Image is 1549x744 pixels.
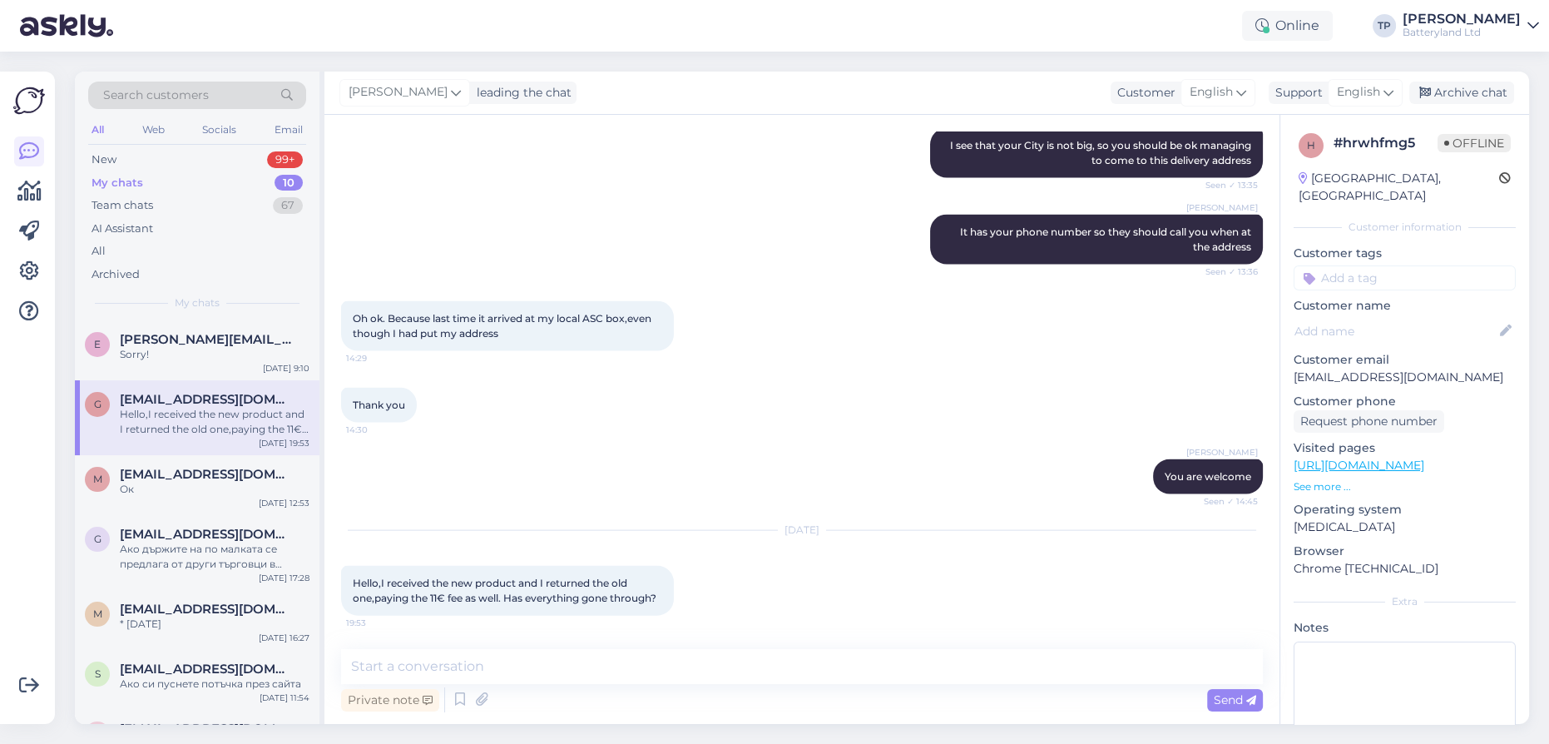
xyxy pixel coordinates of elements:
[175,295,220,310] span: My chats
[1195,265,1258,278] span: Seen ✓ 13:36
[1294,245,1516,262] p: Customer tags
[1294,369,1516,386] p: [EMAIL_ADDRESS][DOMAIN_NAME]
[1409,82,1514,104] div: Archive chat
[1294,518,1516,536] p: [MEDICAL_DATA]
[92,221,153,237] div: AI Assistant
[92,243,106,260] div: All
[120,392,293,407] span: giannissta69@gmail.com
[103,87,209,104] span: Search customers
[1294,479,1516,494] p: See more ...
[1294,458,1424,473] a: [URL][DOMAIN_NAME]
[13,85,45,117] img: Askly Logo
[1294,265,1516,290] input: Add a tag
[1294,501,1516,518] p: Operating system
[120,482,309,497] div: Ок
[1294,393,1516,410] p: Customer phone
[353,399,405,411] span: Thank you
[1294,619,1516,637] p: Notes
[120,527,293,542] span: gorian.gorianov@sfa.bg
[273,197,303,214] div: 67
[92,175,143,191] div: My chats
[263,362,309,374] div: [DATE] 9:10
[92,197,153,214] div: Team chats
[960,226,1254,253] span: It has your phone number so they should call you when at the address
[1403,12,1539,39] a: [PERSON_NAME]Batteryland Ltd
[1190,83,1233,102] span: English
[271,119,306,141] div: Email
[341,689,439,712] div: Private note
[94,398,101,410] span: g
[1294,297,1516,315] p: Customer name
[1186,201,1258,214] span: [PERSON_NAME]
[1307,139,1315,151] span: h
[139,119,168,141] div: Web
[199,119,240,141] div: Socials
[275,175,303,191] div: 10
[1214,692,1256,707] span: Send
[94,533,101,545] span: g
[1334,133,1438,153] div: # hrwhfmg5
[93,473,102,485] span: m
[1294,594,1516,609] div: Extra
[1337,83,1380,102] span: English
[120,617,309,632] div: * [DATE]
[1294,410,1444,433] div: Request phone number
[1294,220,1516,235] div: Customer information
[120,722,293,737] span: teonatiotis@gmail.com
[353,577,656,604] span: Hello,I received the new product and I returned the old one,paying the 11€ fee as well. Has every...
[95,667,101,680] span: s
[1165,470,1251,483] span: You are welcome
[120,407,309,437] div: Hello,I received the new product and I returned the old one,paying the 11€ fee as well. Has every...
[1438,134,1511,152] span: Offline
[92,266,140,283] div: Archived
[950,139,1254,166] span: I see that your City is not big, so you should be ok managing to come to this delivery address
[1294,439,1516,457] p: Visited pages
[1269,84,1323,102] div: Support
[92,151,116,168] div: New
[120,347,309,362] div: Sorry!
[120,677,309,692] div: Ако си пуснете потъчка през сайта
[346,424,408,436] span: 14:30
[120,542,309,572] div: Ако държите на по малката се предлага от други търговци в [GEOGRAPHIC_DATA]
[346,352,408,365] span: 14:29
[259,437,309,449] div: [DATE] 19:53
[346,617,408,629] span: 19:53
[259,632,309,644] div: [DATE] 16:27
[1195,179,1258,191] span: Seen ✓ 13:35
[341,523,1263,538] div: [DATE]
[1111,84,1175,102] div: Customer
[1403,26,1521,39] div: Batteryland Ltd
[353,312,654,340] span: Oh ok. Because last time it arrived at my local ASC box,even though I had put my address
[120,467,293,482] span: mehlemov@stantek.com
[259,572,309,584] div: [DATE] 17:28
[260,692,309,704] div: [DATE] 11:54
[1299,170,1499,205] div: [GEOGRAPHIC_DATA], [GEOGRAPHIC_DATA]
[1403,12,1521,26] div: [PERSON_NAME]
[93,608,102,620] span: m
[120,662,293,677] span: svetlin.atanasov@itworks.bg
[88,119,107,141] div: All
[1242,11,1333,41] div: Online
[94,338,101,350] span: e
[1294,351,1516,369] p: Customer email
[1294,560,1516,578] p: Chrome [TECHNICAL_ID]
[1294,322,1497,340] input: Add name
[267,151,303,168] div: 99+
[349,83,448,102] span: [PERSON_NAME]
[1373,14,1396,37] div: TP
[259,497,309,509] div: [DATE] 12:53
[120,602,293,617] span: makenainga@gmail.com
[470,84,572,102] div: leading the chat
[1294,543,1516,560] p: Browser
[1195,495,1258,508] span: Seen ✓ 14:45
[120,332,293,347] span: elvio.neto@gmail.com
[1186,446,1258,459] span: [PERSON_NAME]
